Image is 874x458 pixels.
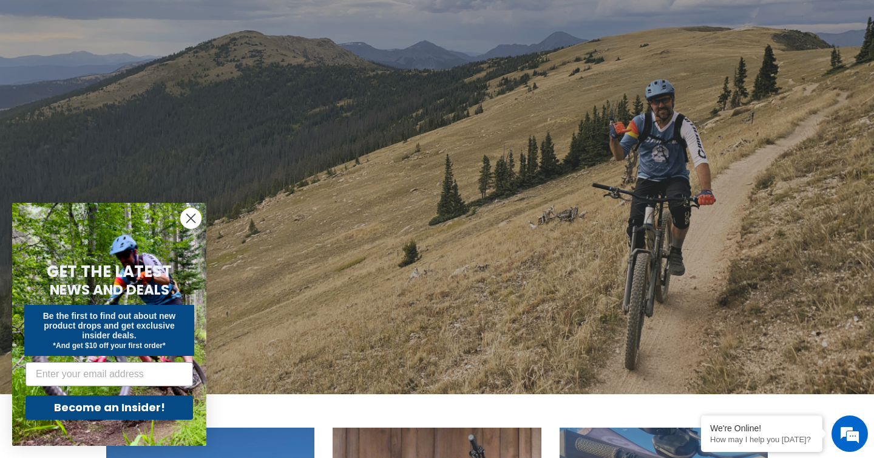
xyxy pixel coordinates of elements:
[25,395,193,420] button: Become an Insider!
[50,280,169,299] span: NEWS AND DEALS
[180,208,202,229] button: Close dialog
[710,435,813,444] p: How may I help you today?
[53,341,165,350] span: *And get $10 off your first order*
[25,362,193,386] input: Enter your email address
[710,423,813,433] div: We're Online!
[47,261,172,282] span: GET THE LATEST
[43,311,176,340] span: Be the first to find out about new product drops and get exclusive insider deals.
